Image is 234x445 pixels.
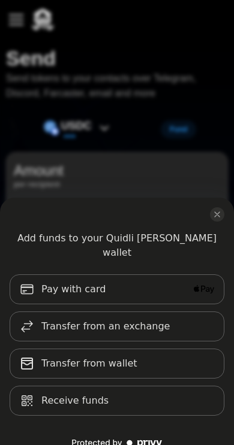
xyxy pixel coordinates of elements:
[210,207,224,222] button: close modal
[10,274,224,304] button: Pay with card
[10,349,224,379] button: Transfer from wallet
[10,311,224,341] button: Transfer from an exchange
[10,231,224,260] h3: Add funds to your Quidli [PERSON_NAME] wallet
[10,386,224,416] button: Receive funds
